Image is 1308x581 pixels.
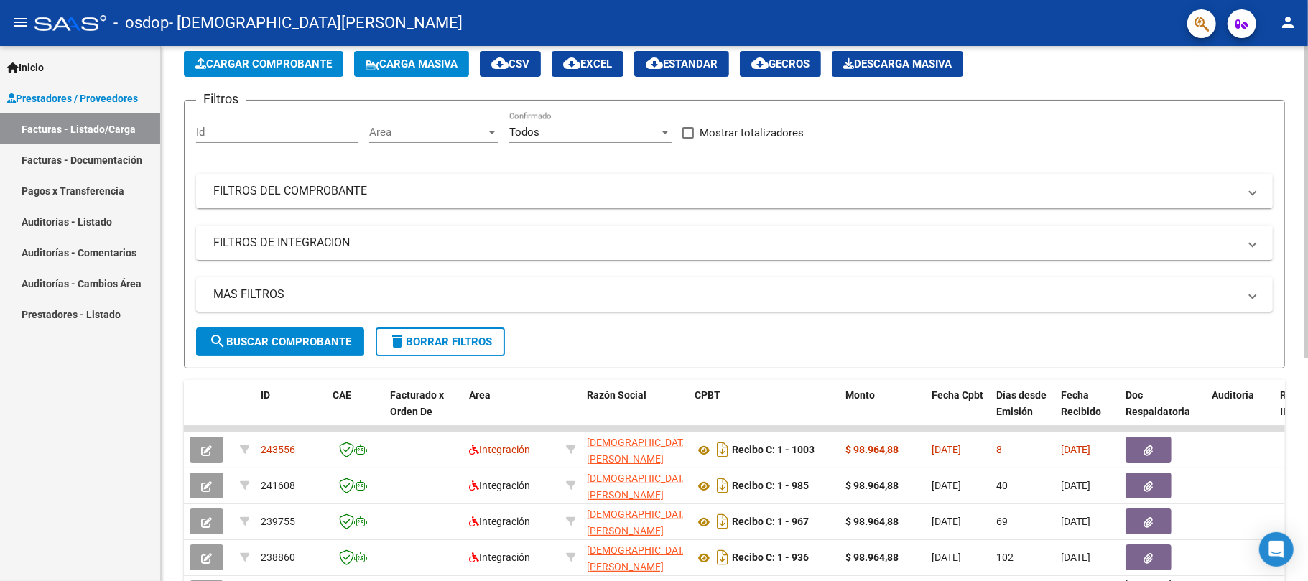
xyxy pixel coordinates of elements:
span: [DEMOGRAPHIC_DATA][PERSON_NAME] [587,437,692,465]
mat-icon: cloud_download [491,55,509,72]
span: Integración [469,480,530,491]
i: Descargar documento [713,510,732,533]
span: 243556 [261,444,295,455]
span: Carga Masiva [366,57,458,70]
span: [DATE] [1061,552,1090,563]
span: [DATE] [1061,444,1090,455]
mat-icon: person [1279,14,1297,31]
strong: $ 98.964,88 [845,444,899,455]
h3: Filtros [196,89,246,109]
span: 241608 [261,480,295,491]
button: Gecros [740,51,821,77]
mat-icon: cloud_download [751,55,769,72]
mat-panel-title: MAS FILTROS [213,287,1238,302]
div: Open Intercom Messenger [1259,532,1294,567]
button: Borrar Filtros [376,327,505,356]
strong: $ 98.964,88 [845,516,899,527]
span: Monto [845,389,875,401]
datatable-header-cell: CAE [327,380,384,443]
mat-expansion-panel-header: FILTROS DEL COMPROBANTE [196,174,1273,208]
span: [DATE] [932,552,961,563]
span: Fecha Recibido [1061,389,1101,417]
span: [DEMOGRAPHIC_DATA][PERSON_NAME] [587,508,692,536]
span: ID [261,389,270,401]
button: Buscar Comprobante [196,327,364,356]
span: - [DEMOGRAPHIC_DATA][PERSON_NAME] [169,7,463,39]
span: Integración [469,552,530,563]
mat-expansion-panel-header: MAS FILTROS [196,277,1273,312]
button: Descarga Masiva [832,51,963,77]
div: 27315674684 [587,542,683,572]
span: Estandar [646,57,718,70]
strong: $ 98.964,88 [845,552,899,563]
button: EXCEL [552,51,623,77]
mat-expansion-panel-header: FILTROS DE INTEGRACION [196,226,1273,260]
span: 238860 [261,552,295,563]
mat-icon: cloud_download [646,55,663,72]
datatable-header-cell: Razón Social [581,380,689,443]
app-download-masive: Descarga masiva de comprobantes (adjuntos) [832,51,963,77]
span: Auditoria [1212,389,1254,401]
span: CAE [333,389,351,401]
span: [DATE] [1061,516,1090,527]
span: [DATE] [932,444,961,455]
span: Cargar Comprobante [195,57,332,70]
div: 27315674684 [587,434,683,465]
span: - osdop [113,7,169,39]
mat-icon: delete [389,333,406,350]
strong: Recibo C: 1 - 1003 [732,445,815,456]
div: 27315674684 [587,506,683,536]
strong: $ 98.964,88 [845,480,899,491]
i: Descargar documento [713,546,732,569]
button: Cargar Comprobante [184,51,343,77]
strong: Recibo C: 1 - 967 [732,516,809,528]
span: Fecha Cpbt [932,389,983,401]
span: Mostrar totalizadores [700,124,804,141]
datatable-header-cell: CPBT [689,380,840,443]
datatable-header-cell: Monto [840,380,926,443]
mat-icon: cloud_download [563,55,580,72]
span: CSV [491,57,529,70]
mat-panel-title: FILTROS DE INTEGRACION [213,235,1238,251]
span: CPBT [695,389,720,401]
span: Integración [469,516,530,527]
div: 27315674684 [587,470,683,501]
span: Descarga Masiva [843,57,952,70]
span: 40 [996,480,1008,491]
span: Facturado x Orden De [390,389,444,417]
span: Area [369,126,486,139]
span: Días desde Emisión [996,389,1047,417]
span: [DATE] [1061,480,1090,491]
span: [DEMOGRAPHIC_DATA][PERSON_NAME] [587,473,692,501]
span: Doc Respaldatoria [1126,389,1190,417]
span: Area [469,389,491,401]
span: Gecros [751,57,810,70]
span: Inicio [7,60,44,75]
datatable-header-cell: Area [463,380,560,443]
mat-icon: menu [11,14,29,31]
datatable-header-cell: Días desde Emisión [991,380,1055,443]
mat-icon: search [209,333,226,350]
span: 69 [996,516,1008,527]
datatable-header-cell: Facturado x Orden De [384,380,463,443]
strong: Recibo C: 1 - 936 [732,552,809,564]
span: 102 [996,552,1014,563]
span: [DATE] [932,516,961,527]
datatable-header-cell: Fecha Cpbt [926,380,991,443]
span: [DEMOGRAPHIC_DATA][PERSON_NAME] [587,544,692,572]
span: Buscar Comprobante [209,335,351,348]
span: Borrar Filtros [389,335,492,348]
strong: Recibo C: 1 - 985 [732,480,809,492]
span: Razón Social [587,389,646,401]
datatable-header-cell: ID [255,380,327,443]
span: Integración [469,444,530,455]
span: [DATE] [932,480,961,491]
mat-panel-title: FILTROS DEL COMPROBANTE [213,183,1238,199]
span: EXCEL [563,57,612,70]
span: 239755 [261,516,295,527]
datatable-header-cell: Doc Respaldatoria [1120,380,1206,443]
datatable-header-cell: Auditoria [1206,380,1274,443]
button: Estandar [634,51,729,77]
span: 8 [996,444,1002,455]
datatable-header-cell: Fecha Recibido [1055,380,1120,443]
